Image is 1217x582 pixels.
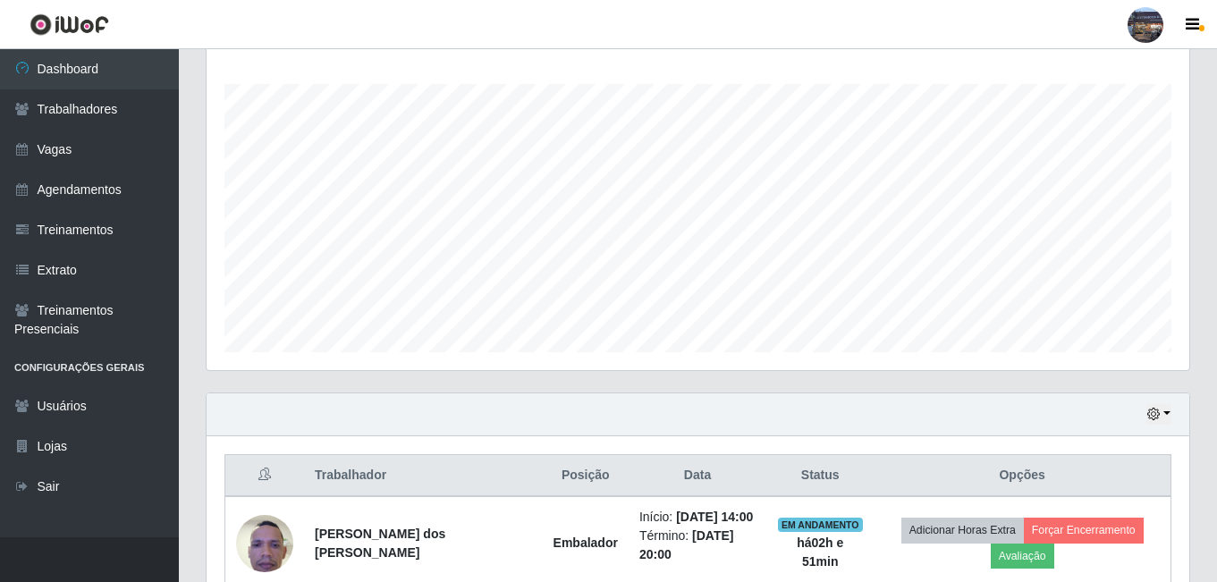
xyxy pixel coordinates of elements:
[991,544,1054,569] button: Avaliação
[554,536,618,550] strong: Embalador
[778,518,863,532] span: EM ANDAMENTO
[30,13,109,36] img: CoreUI Logo
[629,455,766,497] th: Data
[304,455,543,497] th: Trabalhador
[315,527,445,560] strong: [PERSON_NAME] dos [PERSON_NAME]
[874,455,1171,497] th: Opções
[901,518,1024,543] button: Adicionar Horas Extra
[766,455,874,497] th: Status
[1024,518,1144,543] button: Forçar Encerramento
[236,505,293,581] img: 1749852660115.jpeg
[543,455,629,497] th: Posição
[676,510,753,524] time: [DATE] 14:00
[797,536,843,569] strong: há 02 h e 51 min
[639,527,756,564] li: Término:
[639,508,756,527] li: Início:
